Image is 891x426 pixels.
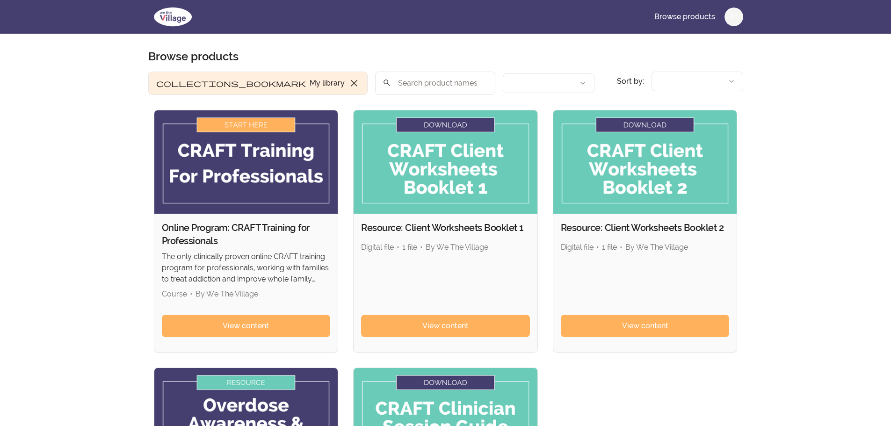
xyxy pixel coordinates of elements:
[602,243,617,252] span: 1 file
[354,110,537,214] img: Product image for Resource: Client Worksheets Booklet 1
[156,78,306,89] span: collections_bookmark
[361,243,394,252] span: Digital file
[148,49,239,64] h2: Browse products
[162,221,331,247] h2: Online Program: CRAFT Training for Professionals
[596,243,599,252] span: •
[162,289,187,298] span: Course
[383,76,391,89] span: search
[375,72,495,95] input: Search product names
[361,315,530,337] a: View content
[622,320,668,332] span: View content
[503,73,594,93] button: Filter by author
[148,6,197,28] img: We The Village logo
[647,6,723,28] a: Browse products
[148,72,368,95] button: Filter by My library
[561,221,730,234] h2: Resource: Client Worksheets Booklet 2
[561,243,594,252] span: Digital file
[652,72,743,91] button: Product sort options
[402,243,417,252] span: 1 file
[162,315,331,337] a: View content
[422,320,469,332] span: View content
[647,6,743,28] nav: Main
[617,77,644,86] span: Sort by:
[196,289,258,298] span: By We The Village
[561,315,730,337] a: View content
[724,7,743,26] button: M
[154,110,338,214] img: Product image for Online Program: CRAFT Training for Professionals
[553,110,737,214] img: Product image for Resource: Client Worksheets Booklet 2
[190,289,193,298] span: •
[223,320,269,332] span: View content
[361,221,530,234] h2: Resource: Client Worksheets Booklet 1
[625,243,688,252] span: By We The Village
[426,243,488,252] span: By We The Village
[420,243,423,252] span: •
[162,251,331,285] p: The only clinically proven online CRAFT training program for professionals, working with families...
[348,78,360,89] span: close
[620,243,623,252] span: •
[397,243,399,252] span: •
